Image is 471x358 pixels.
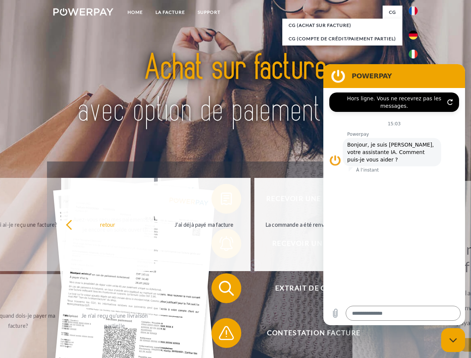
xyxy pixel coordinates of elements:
a: CG (Compte de crédit/paiement partiel) [282,32,402,45]
img: title-powerpay_fr.svg [71,36,400,143]
img: logo-powerpay-white.svg [53,8,113,16]
div: La commande a été renvoyée [259,219,343,229]
div: J'ai déjà payé ma facture [162,219,246,229]
div: retour [66,219,150,229]
iframe: Fenêtre de messagerie [323,64,465,325]
img: de [409,31,418,40]
img: qb_warning.svg [217,324,236,342]
a: Home [121,6,149,19]
a: CG (achat sur facture) [282,19,402,32]
img: qb_search.svg [217,279,236,298]
a: LA FACTURE [149,6,191,19]
span: Extrait de compte [222,273,405,303]
button: Contestation Facture [211,318,405,348]
iframe: Bouton de lancement de la fenêtre de messagerie, conversation en cours [441,328,465,352]
button: Extrait de compte [211,273,405,303]
a: Support [191,6,227,19]
img: fr [409,6,418,15]
img: it [409,50,418,59]
a: CG [383,6,402,19]
span: Contestation Facture [222,318,405,348]
div: Je n'ai reçu qu'une livraison partielle [73,311,157,331]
